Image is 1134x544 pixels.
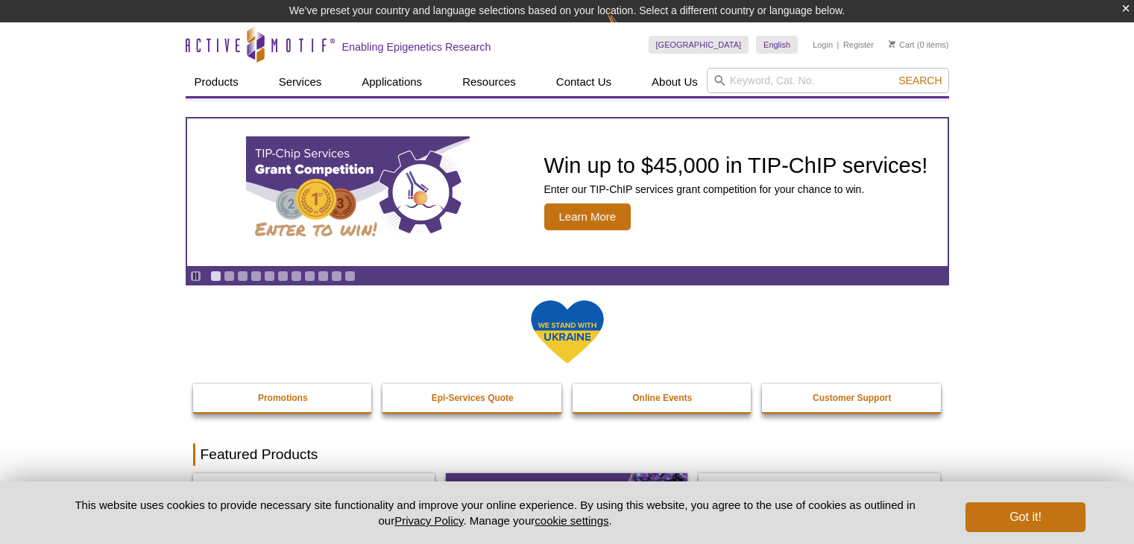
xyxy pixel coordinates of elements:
[544,203,631,230] span: Learn More
[535,514,608,527] button: cookie settings
[187,118,948,266] a: TIP-ChIP Services Grant Competition Win up to $45,000 in TIP-ChIP services! Enter our TIP-ChIP se...
[224,271,235,282] a: Go to slide 2
[813,39,833,50] a: Login
[707,68,949,93] input: Keyword, Cat. No.
[547,68,620,96] a: Contact Us
[544,183,928,196] p: Enter our TIP-ChIP services grant competition for your chance to win.
[193,384,374,412] a: Promotions
[573,384,753,412] a: Online Events
[889,36,949,54] li: (0 items)
[966,502,1085,532] button: Got it!
[394,514,463,527] a: Privacy Policy
[344,271,356,282] a: Go to slide 11
[210,271,221,282] a: Go to slide 1
[49,497,942,528] p: This website uses cookies to provide necessary site functionality and improve your online experie...
[291,271,302,282] a: Go to slide 7
[607,11,646,46] img: Change Here
[246,136,470,248] img: TIP-ChIP Services Grant Competition
[318,271,329,282] a: Go to slide 9
[186,68,248,96] a: Products
[649,36,749,54] a: [GEOGRAPHIC_DATA]
[237,271,248,282] a: Go to slide 3
[843,39,874,50] a: Register
[277,271,289,282] a: Go to slide 6
[453,68,525,96] a: Resources
[190,271,201,282] a: Toggle autoplay
[837,36,840,54] li: |
[353,68,431,96] a: Applications
[643,68,707,96] a: About Us
[193,443,942,466] h2: Featured Products
[304,271,315,282] a: Go to slide 8
[264,271,275,282] a: Go to slide 5
[258,393,308,403] strong: Promotions
[756,36,798,54] a: English
[889,39,915,50] a: Cart
[898,75,942,86] span: Search
[889,40,895,48] img: Your Cart
[331,271,342,282] a: Go to slide 10
[894,74,946,87] button: Search
[762,384,942,412] a: Customer Support
[187,118,948,266] article: TIP-ChIP Services Grant Competition
[544,154,928,177] h2: Win up to $45,000 in TIP-ChIP services!
[251,271,262,282] a: Go to slide 4
[270,68,331,96] a: Services
[342,40,491,54] h2: Enabling Epigenetics Research
[530,299,605,365] img: We Stand With Ukraine
[632,393,692,403] strong: Online Events
[432,393,514,403] strong: Epi-Services Quote
[813,393,891,403] strong: Customer Support
[382,384,563,412] a: Epi-Services Quote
